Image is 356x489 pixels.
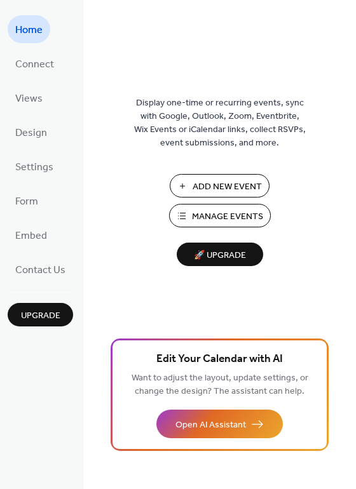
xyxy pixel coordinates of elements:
span: Contact Us [15,260,65,281]
a: Contact Us [8,255,73,283]
span: Add New Event [193,180,262,194]
span: Display one-time or recurring events, sync with Google, Outlook, Zoom, Eventbrite, Wix Events or ... [134,97,306,150]
span: Edit Your Calendar with AI [156,351,283,368]
button: Upgrade [8,303,73,326]
button: 🚀 Upgrade [177,243,263,266]
a: Settings [8,152,61,180]
a: Embed [8,221,55,249]
span: Views [15,89,43,109]
span: Upgrade [21,309,60,323]
span: Manage Events [192,210,263,224]
span: Design [15,123,47,144]
button: Add New Event [170,174,270,198]
a: Design [8,118,55,146]
span: Form [15,192,38,212]
a: Home [8,15,50,43]
span: Settings [15,157,53,178]
button: Open AI Assistant [156,410,283,438]
a: Views [8,84,50,112]
span: Open AI Assistant [175,419,246,432]
span: 🚀 Upgrade [184,247,256,264]
span: Home [15,20,43,41]
a: Connect [8,50,62,77]
button: Manage Events [169,204,271,227]
a: Form [8,187,46,215]
span: Connect [15,55,54,75]
span: Want to adjust the layout, update settings, or change the design? The assistant can help. [132,370,308,400]
span: Embed [15,226,47,246]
